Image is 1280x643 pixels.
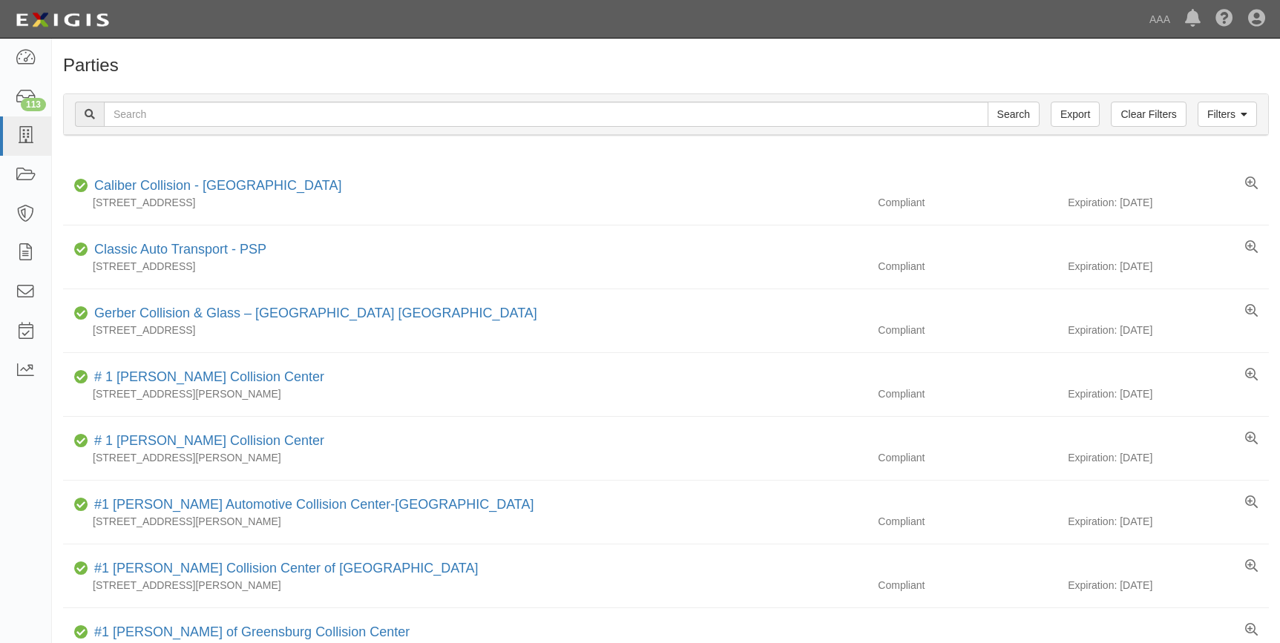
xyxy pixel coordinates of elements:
[74,372,88,383] i: Compliant
[63,450,867,465] div: [STREET_ADDRESS][PERSON_NAME]
[74,500,88,510] i: Compliant
[867,259,1068,274] div: Compliant
[94,433,324,448] a: # 1 [PERSON_NAME] Collision Center
[88,304,537,323] div: Gerber Collision & Glass – Houston Brighton
[94,242,266,257] a: Classic Auto Transport - PSP
[1142,4,1178,34] a: AAA
[1215,10,1233,28] i: Help Center - Complianz
[88,240,266,260] div: Classic Auto Transport - PSP
[1245,432,1258,446] a: View results summary
[74,564,88,574] i: Compliant
[1068,386,1269,401] div: Expiration: [DATE]
[74,181,88,191] i: Compliant
[94,624,410,639] a: #1 [PERSON_NAME] of Greensburg Collision Center
[1245,177,1258,191] a: View results summary
[867,578,1068,593] div: Compliant
[88,559,479,578] div: #1 Cochran Collision Center of Greensburg
[867,450,1068,465] div: Compliant
[1245,559,1258,574] a: View results summary
[63,514,867,529] div: [STREET_ADDRESS][PERSON_NAME]
[867,195,1068,210] div: Compliant
[1198,102,1257,127] a: Filters
[867,323,1068,337] div: Compliant
[88,177,341,196] div: Caliber Collision - Gainesville
[1051,102,1100,127] a: Export
[11,7,114,33] img: logo-5460c22ac91f19d4615b14bd174203de0afe785f0fc80cf4dbbc73dc1793850b.png
[63,578,867,593] div: [STREET_ADDRESS][PERSON_NAME]
[867,386,1068,401] div: Compliant
[88,495,534,515] div: #1 Cochran Automotive Collision Center-Monroeville
[94,178,341,193] a: Caliber Collision - [GEOGRAPHIC_DATA]
[74,309,88,319] i: Compliant
[21,98,46,111] div: 113
[988,102,1040,127] input: Search
[1068,578,1269,593] div: Expiration: [DATE]
[88,368,324,387] div: # 1 Cochran Collision Center
[1245,623,1258,638] a: View results summary
[1068,195,1269,210] div: Expiration: [DATE]
[1068,514,1269,529] div: Expiration: [DATE]
[867,514,1068,529] div: Compliant
[88,623,410,642] div: #1 Cochran of Greensburg Collision Center
[94,306,537,320] a: Gerber Collision & Glass – [GEOGRAPHIC_DATA] [GEOGRAPHIC_DATA]
[74,436,88,446] i: Compliant
[74,627,88,638] i: Compliant
[1068,259,1269,274] div: Expiration: [DATE]
[63,386,867,401] div: [STREET_ADDRESS][PERSON_NAME]
[63,56,1269,75] h1: Parties
[63,195,867,210] div: [STREET_ADDRESS]
[94,369,324,384] a: # 1 [PERSON_NAME] Collision Center
[1111,102,1186,127] a: Clear Filters
[1068,323,1269,337] div: Expiration: [DATE]
[94,561,479,576] a: #1 [PERSON_NAME] Collision Center of [GEOGRAPHIC_DATA]
[1245,368,1258,383] a: View results summary
[63,323,867,337] div: [STREET_ADDRESS]
[88,432,324,451] div: # 1 Cochran Collision Center
[1245,304,1258,319] a: View results summary
[74,245,88,255] i: Compliant
[1245,495,1258,510] a: View results summary
[94,497,534,512] a: #1 [PERSON_NAME] Automotive Collision Center-[GEOGRAPHIC_DATA]
[1245,240,1258,255] a: View results summary
[1068,450,1269,465] div: Expiration: [DATE]
[63,259,867,274] div: [STREET_ADDRESS]
[104,102,988,127] input: Search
